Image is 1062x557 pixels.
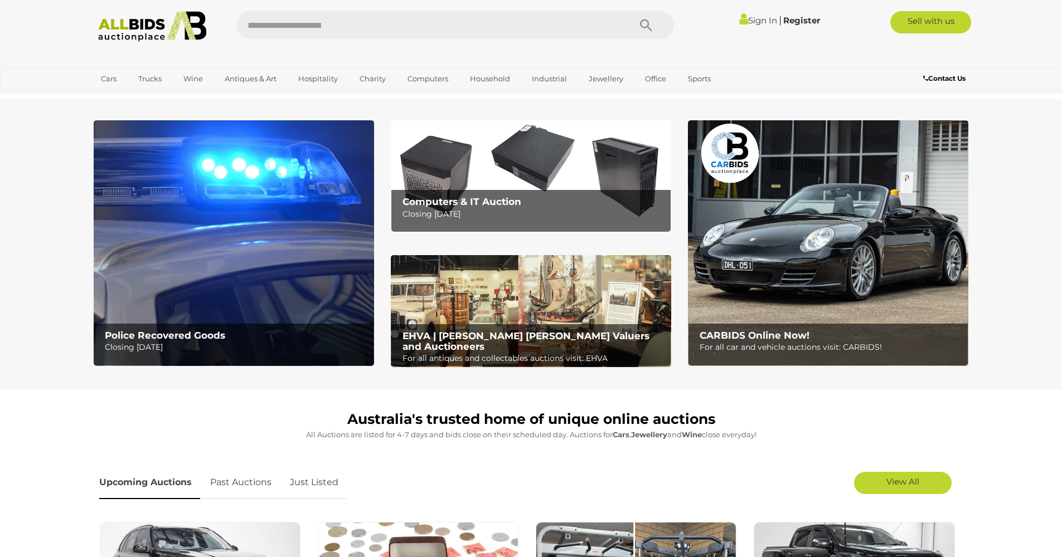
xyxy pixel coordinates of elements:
a: Sign In [739,15,777,26]
p: All Auctions are listed for 4-7 days and bids close on their scheduled day. Auctions for , and cl... [99,428,963,441]
a: Household [463,70,517,88]
a: Industrial [525,70,574,88]
a: Upcoming Auctions [99,466,200,499]
a: Wine [176,70,210,88]
strong: Wine [682,430,702,439]
p: Closing [DATE] [105,340,367,354]
a: Computers [400,70,455,88]
b: CARBIDS Online Now! [700,330,809,341]
img: Computers & IT Auction [391,120,671,232]
b: EHVA | [PERSON_NAME] [PERSON_NAME] Valuers and Auctioneers [403,330,649,352]
h1: Australia's trusted home of unique online auctions [99,412,963,427]
a: Contact Us [923,72,968,85]
a: Charity [352,70,393,88]
p: For all antiques and collectables auctions visit: EHVA [403,351,665,365]
span: View All [886,476,919,487]
b: Computers & IT Auction [403,196,521,207]
b: Contact Us [923,74,966,82]
a: Just Listed [282,466,347,499]
a: Police Recovered Goods Police Recovered Goods Closing [DATE] [94,120,374,366]
a: Hospitality [291,70,345,88]
p: For all car and vehicle auctions visit: CARBIDS! [700,340,962,354]
a: View All [854,472,952,494]
a: Jewellery [581,70,631,88]
a: Antiques & Art [217,70,284,88]
a: Past Auctions [202,466,280,499]
img: Police Recovered Goods [94,120,374,366]
a: EHVA | Evans Hastings Valuers and Auctioneers EHVA | [PERSON_NAME] [PERSON_NAME] Valuers and Auct... [391,255,671,368]
button: Search [618,11,674,39]
a: [GEOGRAPHIC_DATA] [94,88,187,106]
a: Cars [94,70,124,88]
p: Closing [DATE] [403,207,665,221]
img: Allbids.com.au [92,11,213,42]
img: CARBIDS Online Now! [688,120,968,366]
a: Computers & IT Auction Computers & IT Auction Closing [DATE] [391,120,671,232]
a: Office [638,70,673,88]
b: Police Recovered Goods [105,330,225,341]
img: EHVA | Evans Hastings Valuers and Auctioneers [391,255,671,368]
strong: Jewellery [631,430,667,439]
a: Sell with us [890,11,971,33]
strong: Cars [613,430,629,439]
span: | [779,14,782,26]
a: Register [783,15,820,26]
a: Trucks [131,70,169,88]
a: CARBIDS Online Now! CARBIDS Online Now! For all car and vehicle auctions visit: CARBIDS! [688,120,968,366]
a: Sports [681,70,718,88]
